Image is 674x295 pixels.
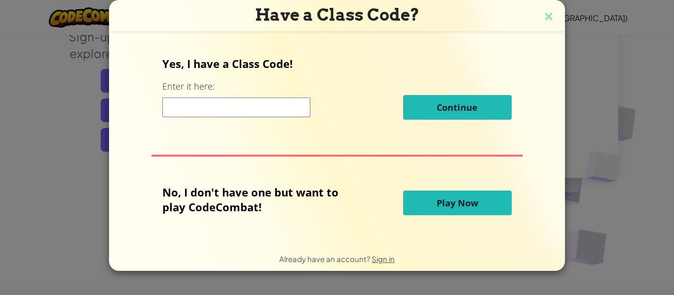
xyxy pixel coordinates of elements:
label: Enter it here: [162,80,215,93]
span: Continue [437,101,478,113]
button: Play Now [403,191,512,215]
span: Play Now [437,197,478,209]
span: Have a Class Code? [255,5,419,25]
img: close icon [542,10,555,25]
span: Already have an account? [279,254,372,263]
p: No, I don't have one but want to play CodeCombat! [162,185,353,214]
button: Continue [403,95,512,120]
a: Sign in [372,254,395,263]
p: Yes, I have a Class Code! [162,56,511,71]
